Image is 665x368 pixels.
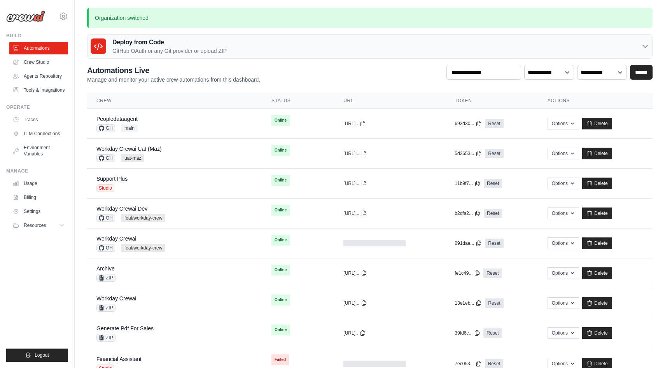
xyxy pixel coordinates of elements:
button: 091dae... [455,240,482,246]
button: Options [548,297,579,309]
a: Settings [9,205,68,218]
button: Options [548,267,579,279]
span: GH [96,154,115,162]
span: uat-maz [121,154,144,162]
button: 11b9f7... [455,180,481,187]
span: Online [271,265,290,276]
a: Reset [483,269,502,278]
a: Crew Studio [9,56,68,68]
a: Support Plus [96,176,128,182]
a: Environment Variables [9,141,68,160]
img: Logo [6,10,45,22]
button: Options [548,178,579,189]
a: Delete [582,208,612,219]
a: Reset [485,298,503,308]
button: 13e1eb... [455,300,482,306]
a: Delete [582,267,612,279]
a: Tools & Integrations [9,84,68,96]
span: Online [271,235,290,246]
a: Generate Pdf For Sales [96,325,154,331]
button: 5d3653... [455,150,482,157]
button: 693d30... [455,120,482,127]
button: Logout [6,349,68,362]
a: Reset [484,179,502,188]
a: Agents Repository [9,70,68,82]
span: feat/workday-crew [121,214,165,222]
a: Traces [9,113,68,126]
a: Delete [582,327,612,339]
a: Peopledataagent [96,116,138,122]
a: Reset [485,149,503,158]
span: main [121,124,138,132]
span: ZIP [96,304,115,312]
span: Online [271,295,290,305]
span: Online [271,324,290,335]
span: Online [271,145,290,156]
button: Options [548,327,579,339]
span: ZIP [96,274,115,282]
p: Manage and monitor your active crew automations from this dashboard. [87,76,260,84]
span: Logout [35,352,49,358]
span: Online [271,115,290,126]
a: Delete [582,297,612,309]
a: Workday Crewai [96,235,136,242]
span: Studio [96,184,114,192]
button: Resources [9,219,68,232]
button: Options [548,118,579,129]
button: fe1c49... [455,270,480,276]
a: Usage [9,177,68,190]
a: Reset [485,119,503,128]
span: GH [96,244,115,252]
a: Workday Crewai Uat (Maz) [96,146,162,152]
a: Reset [483,328,502,338]
a: Automations [9,42,68,54]
span: Resources [24,222,46,228]
div: Operate [6,104,68,110]
th: Status [262,93,334,109]
button: 7ec053... [455,361,481,367]
button: 39fd6c... [455,330,480,336]
span: GH [96,214,115,222]
button: b2dfa2... [455,210,481,216]
a: Financial Assistant [96,356,142,362]
a: Reset [484,209,502,218]
button: Options [548,237,579,249]
th: URL [334,93,445,109]
span: Online [271,205,290,216]
p: GitHub OAuth or any Git provider or upload ZIP [112,47,227,55]
a: Archive [96,265,115,272]
button: Options [548,148,579,159]
span: feat/workday-crew [121,244,165,252]
p: Organization switched [87,8,653,28]
span: GH [96,124,115,132]
a: Delete [582,178,612,189]
a: Workday Crewai Dev [96,206,147,212]
span: ZIP [96,334,115,342]
div: Build [6,33,68,39]
button: Options [548,208,579,219]
a: Workday Crewai [96,295,136,302]
a: Delete [582,237,612,249]
a: Reset [485,239,503,248]
th: Crew [87,93,262,109]
div: Manage [6,168,68,174]
a: Delete [582,118,612,129]
a: Delete [582,148,612,159]
th: Actions [538,93,653,109]
h3: Deploy from Code [112,38,227,47]
th: Token [445,93,538,109]
a: LLM Connections [9,127,68,140]
a: Billing [9,191,68,204]
span: Failed [271,354,289,365]
h2: Automations Live [87,65,260,76]
span: Online [271,175,290,186]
